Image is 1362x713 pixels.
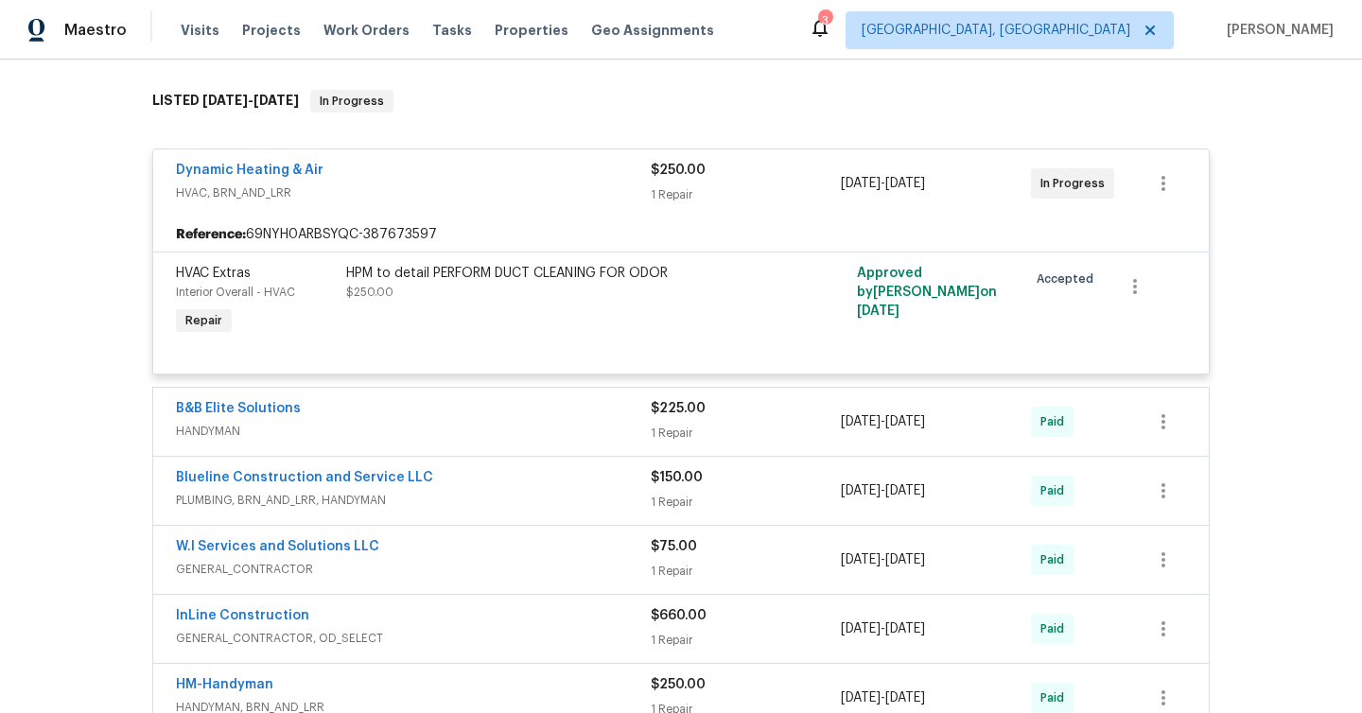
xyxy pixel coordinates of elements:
[651,562,841,581] div: 1 Repair
[651,493,841,512] div: 1 Repair
[152,90,299,113] h6: LISTED
[176,491,651,510] span: PLUMBING, BRN_AND_LRR, HANDYMAN
[651,631,841,650] div: 1 Repair
[857,267,997,318] span: Approved by [PERSON_NAME] on
[841,688,925,707] span: -
[176,225,246,244] b: Reference:
[176,402,301,415] a: B&B Elite Solutions
[176,267,251,280] span: HVAC Extras
[651,164,706,177] span: $250.00
[176,678,273,691] a: HM-Handyman
[176,540,379,553] a: W.I Services and Solutions LLC
[818,11,831,30] div: 3
[1040,412,1072,431] span: Paid
[1040,174,1112,193] span: In Progress
[885,553,925,566] span: [DATE]
[651,678,706,691] span: $250.00
[176,609,309,622] a: InLine Construction
[176,287,295,298] span: Interior Overall - HVAC
[841,550,925,569] span: -
[1040,619,1072,638] span: Paid
[841,415,881,428] span: [DATE]
[1219,21,1334,40] span: [PERSON_NAME]
[885,691,925,704] span: [DATE]
[885,622,925,635] span: [DATE]
[176,560,651,579] span: GENERAL_CONTRACTOR
[651,424,841,443] div: 1 Repair
[841,622,881,635] span: [DATE]
[651,609,707,622] span: $660.00
[346,264,760,283] div: HPM to detail PERFORM DUCT CLEANING FOR ODOR
[253,94,299,107] span: [DATE]
[346,287,393,298] span: $250.00
[176,422,651,441] span: HANDYMAN
[841,619,925,638] span: -
[1037,270,1101,288] span: Accepted
[181,21,219,40] span: Visits
[312,92,392,111] span: In Progress
[857,304,899,318] span: [DATE]
[202,94,299,107] span: -
[147,71,1215,131] div: LISTED [DATE]-[DATE]In Progress
[591,21,714,40] span: Geo Assignments
[841,484,881,497] span: [DATE]
[1040,550,1072,569] span: Paid
[495,21,568,40] span: Properties
[176,471,433,484] a: Blueline Construction and Service LLC
[885,484,925,497] span: [DATE]
[841,177,881,190] span: [DATE]
[651,471,703,484] span: $150.00
[178,311,230,330] span: Repair
[651,185,841,204] div: 1 Repair
[651,540,697,553] span: $75.00
[176,164,323,177] a: Dynamic Heating & Air
[841,412,925,431] span: -
[1040,481,1072,500] span: Paid
[1040,688,1072,707] span: Paid
[202,94,248,107] span: [DATE]
[862,21,1130,40] span: [GEOGRAPHIC_DATA], [GEOGRAPHIC_DATA]
[176,629,651,648] span: GENERAL_CONTRACTOR, OD_SELECT
[64,21,127,40] span: Maestro
[841,481,925,500] span: -
[841,691,881,704] span: [DATE]
[885,415,925,428] span: [DATE]
[432,24,472,37] span: Tasks
[153,217,1209,252] div: 69NYH0ARBSYQC-387673597
[176,183,651,202] span: HVAC, BRN_AND_LRR
[651,402,706,415] span: $225.00
[841,174,925,193] span: -
[885,177,925,190] span: [DATE]
[841,553,881,566] span: [DATE]
[323,21,410,40] span: Work Orders
[242,21,301,40] span: Projects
